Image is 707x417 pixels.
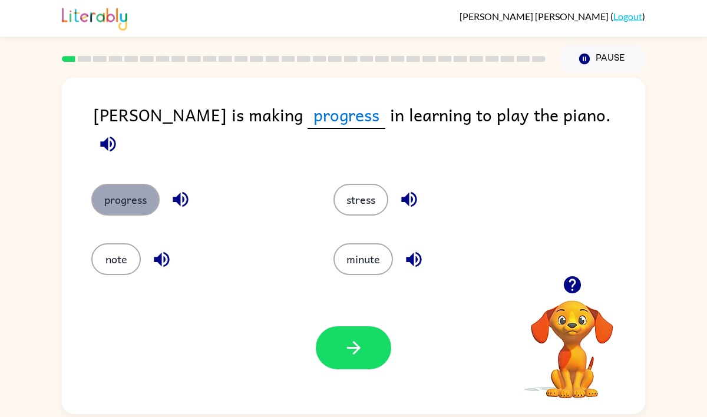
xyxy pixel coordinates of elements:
[91,184,160,216] button: progress
[93,101,645,160] div: [PERSON_NAME] is making in learning to play the piano.
[333,243,393,275] button: minute
[460,11,645,22] div: ( )
[513,282,631,400] video: Your browser must support playing .mp4 files to use Literably. Please try using another browser.
[560,45,645,72] button: Pause
[333,184,388,216] button: stress
[62,5,127,31] img: Literably
[460,11,610,22] span: [PERSON_NAME] [PERSON_NAME]
[91,243,141,275] button: note
[308,101,385,129] span: progress
[613,11,642,22] a: Logout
